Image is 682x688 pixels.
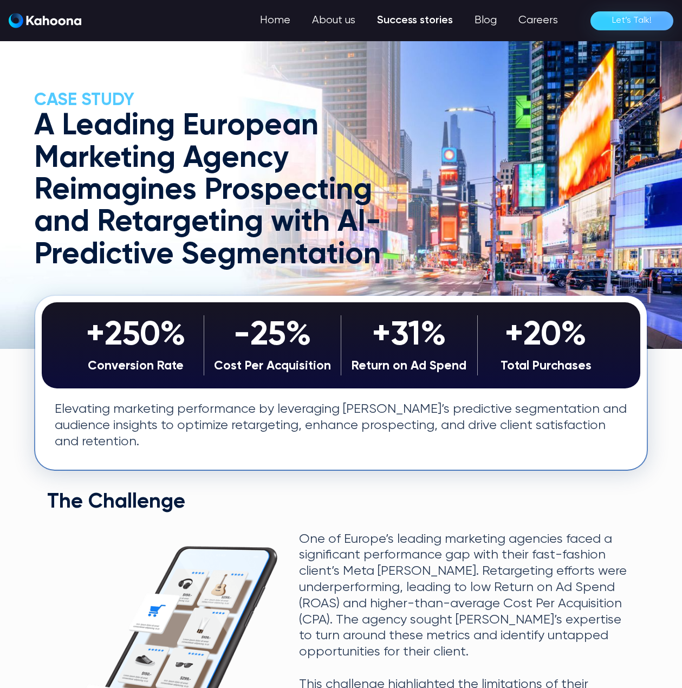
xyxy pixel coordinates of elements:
[612,12,652,29] div: Let’s Talk!
[508,10,569,31] a: Careers
[347,315,472,356] div: +31%
[9,13,81,29] a: home
[47,490,635,515] h2: The Challenge
[73,356,198,376] div: Conversion Rate
[483,356,609,376] div: Total Purchases
[55,401,627,450] p: Elevating marketing performance by leveraging [PERSON_NAME]’s predictive segmentation and audienc...
[301,10,366,31] a: About us
[73,315,198,356] div: +250%
[210,356,335,376] div: Cost Per Acquisition
[464,10,508,31] a: Blog
[210,315,335,356] div: -25%
[366,10,464,31] a: Success stories
[9,13,81,28] img: Kahoona logo white
[590,11,673,30] a: Let’s Talk!
[34,90,415,111] h2: CASE Study
[347,356,472,376] div: Return on Ad Spend
[249,10,301,31] a: Home
[483,315,609,356] div: +20%
[34,111,415,271] h1: A Leading European Marketing Agency Reimagines Prospecting and Retargeting with AI-Predictive Seg...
